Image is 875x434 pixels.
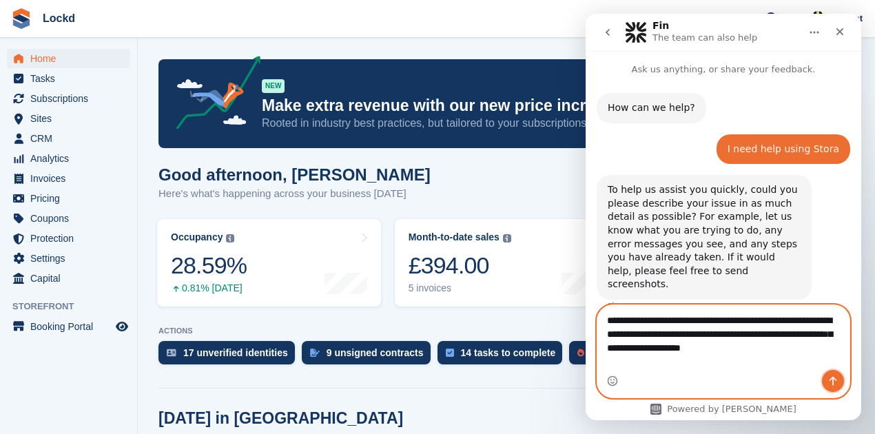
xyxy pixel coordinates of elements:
span: Sites [30,109,113,128]
a: Preview store [114,318,130,335]
a: Lockd [37,7,81,30]
a: Month-to-date sales £394.00 5 invoices [395,219,619,307]
img: prospect-51fa495bee0391a8d652442698ab0144808aea92771e9ea1ae160a38d050c398.svg [577,349,584,357]
img: price-adjustments-announcement-icon-8257ccfd72463d97f412b2fc003d46551f7dbcb40ab6d574587a9cd5c0d94... [165,56,261,134]
div: Occupancy [171,231,223,243]
a: menu [7,169,130,188]
span: Settings [30,249,113,268]
a: menu [7,129,130,148]
div: Month-to-date sales [409,231,500,243]
a: menu [7,229,130,248]
a: menu [7,269,130,288]
div: 9 unsigned contracts [327,347,424,358]
div: 14 tasks to complete [461,347,556,358]
img: contract_signature_icon-13c848040528278c33f63329250d36e43548de30e8caae1d1a13099fd9432cc5.svg [310,349,320,357]
span: Account [827,12,863,25]
a: menu [7,149,130,168]
a: 17 unverified identities [158,341,302,371]
a: menu [7,249,130,268]
span: Tasks [30,69,113,88]
a: menu [7,109,130,128]
span: Help [779,11,799,25]
a: menu [7,209,130,228]
iframe: Intercom live chat [586,14,861,420]
a: menu [7,89,130,108]
a: 9 unsigned contracts [302,341,437,371]
span: Pricing [30,189,113,208]
div: 5 invoices [409,282,511,294]
div: £394.00 [409,251,511,280]
span: Storefront [12,300,137,313]
span: Home [30,49,113,68]
span: Invoices [30,169,113,188]
span: Analytics [30,149,113,168]
img: verify_identity-adf6edd0f0f0b5bbfe63781bf79b02c33cf7c696d77639b501bdc392416b5a36.svg [167,349,176,357]
p: Make extra revenue with our new price increases tool [262,96,734,116]
a: menu [7,49,130,68]
a: Occupancy 28.59% 0.81% [DATE] [157,219,381,307]
span: Subscriptions [30,89,113,108]
img: task-75834270c22a3079a89374b754ae025e5fb1db73e45f91037f5363f120a921f8.svg [446,349,454,357]
span: Create [711,11,739,25]
span: Protection [30,229,113,248]
p: Here's what's happening across your business [DATE] [158,186,431,202]
img: icon-info-grey-7440780725fd019a000dd9b08b2336e03edf1995a4989e88bcd33f0948082b44.svg [503,234,511,242]
span: Capital [30,269,113,288]
h2: [DATE] in [GEOGRAPHIC_DATA] [158,409,403,428]
img: icon-info-grey-7440780725fd019a000dd9b08b2336e03edf1995a4989e88bcd33f0948082b44.svg [226,234,234,242]
img: Jamie Budding [811,11,825,25]
span: CRM [30,129,113,148]
p: ACTIONS [158,327,854,335]
div: NEW [262,79,285,93]
span: Booking Portal [30,317,113,336]
a: menu [7,189,130,208]
div: 28.59% [171,251,247,280]
div: 17 unverified identities [183,347,288,358]
span: Coupons [30,209,113,228]
a: menu [7,69,130,88]
a: 83 prospects to review [569,341,709,371]
a: menu [7,317,130,336]
img: stora-icon-8386f47178a22dfd0bd8f6a31ec36ba5ce8667c1dd55bd0f319d3a0aa187defe.svg [11,8,32,29]
p: Rooted in industry best practices, but tailored to your subscriptions. [262,116,734,131]
div: 0.81% [DATE] [171,282,247,294]
a: 14 tasks to complete [437,341,570,371]
h1: Good afternoon, [PERSON_NAME] [158,165,431,184]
